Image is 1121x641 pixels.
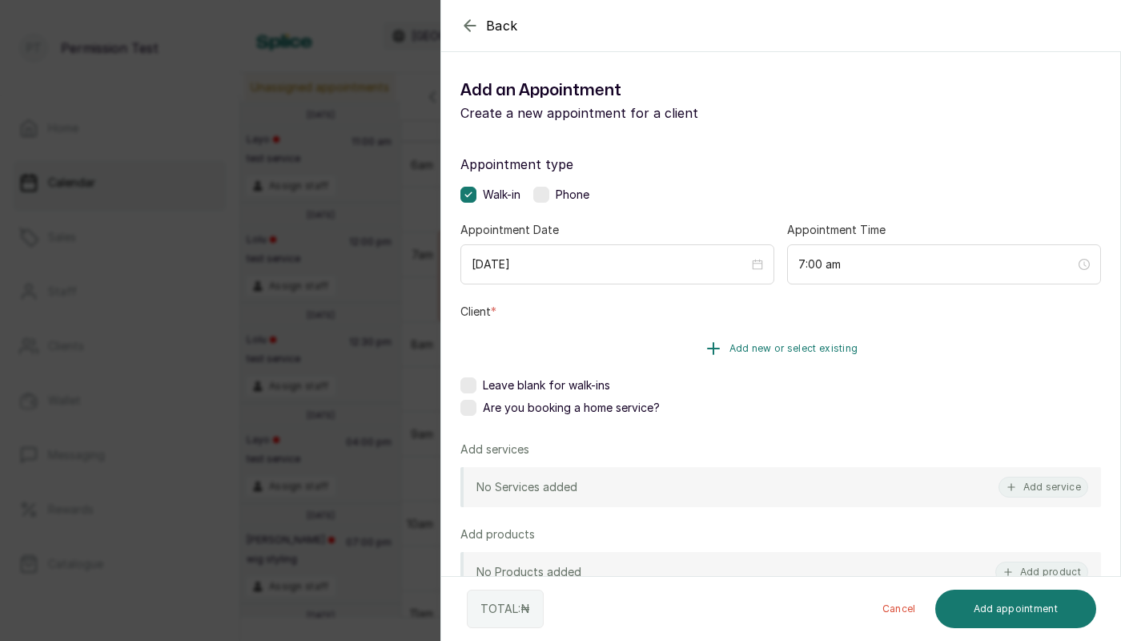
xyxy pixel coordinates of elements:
[460,526,535,542] p: Add products
[460,441,529,458] p: Add services
[476,479,577,495] p: No Services added
[729,342,858,355] span: Add new or select existing
[998,477,1088,498] button: Add service
[483,187,520,203] span: Walk-in
[480,601,530,617] p: TOTAL: ₦
[472,256,749,273] input: Select date
[995,562,1088,583] button: Add product
[556,187,589,203] span: Phone
[460,78,781,103] h1: Add an Appointment
[460,16,518,35] button: Back
[460,222,559,238] label: Appointment Date
[460,304,496,320] label: Client
[798,256,1075,273] input: Select time
[460,103,781,123] p: Create a new appointment for a client
[483,377,610,393] span: Leave blank for walk-ins
[460,326,1101,371] button: Add new or select existing
[460,155,1101,174] label: Appointment type
[787,222,886,238] label: Appointment Time
[935,590,1097,628] button: Add appointment
[870,590,929,628] button: Cancel
[483,400,660,416] span: Are you booking a home service?
[476,564,581,580] p: No Products added
[486,16,518,35] span: Back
